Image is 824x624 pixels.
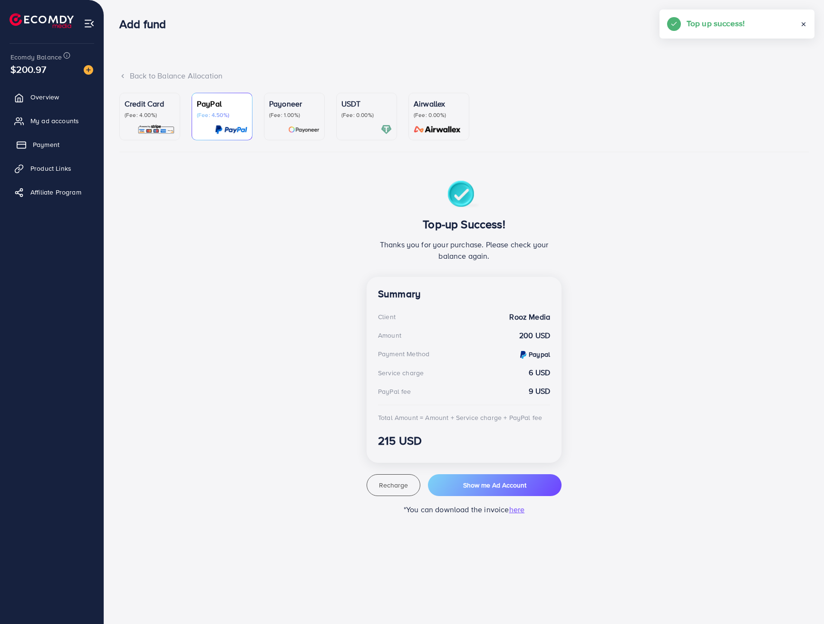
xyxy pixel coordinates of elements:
span: Ecomdy Balance [10,52,62,62]
h3: Top-up Success! [378,217,550,231]
span: My ad accounts [30,116,79,126]
div: Back to Balance Allocation [119,70,809,81]
div: PayPal fee [378,387,411,396]
p: (Fee: 4.00%) [125,111,175,119]
p: Thanks you for your purchase. Please check your balance again. [378,239,550,262]
p: Airwallex [414,98,464,109]
button: Show me Ad Account [428,474,562,496]
strong: Rooz Media [509,312,550,322]
img: card [215,124,247,135]
p: (Fee: 0.00%) [414,111,464,119]
span: Overview [30,92,59,102]
div: Amount [378,331,401,340]
strong: Paypal [529,350,550,359]
a: Payment [7,135,97,154]
button: Recharge [367,474,420,496]
span: Product Links [30,164,71,173]
span: Payment [33,140,59,149]
h3: Add fund [119,17,174,31]
div: Payment Method [378,349,429,359]
p: (Fee: 4.50%) [197,111,247,119]
p: PayPal [197,98,247,109]
iframe: Chat [784,581,817,617]
img: card [381,124,392,135]
h3: 215 USD [378,434,550,448]
span: here [509,504,525,515]
div: Client [378,312,396,322]
p: (Fee: 0.00%) [341,111,392,119]
img: card [288,124,320,135]
img: image [84,65,93,75]
span: Show me Ad Account [463,480,526,490]
div: Total Amount = Amount + Service charge + PayPal fee [378,413,542,422]
img: card [411,124,464,135]
p: *You can download the invoice [367,504,562,515]
span: Affiliate Program [30,187,81,197]
a: Product Links [7,159,97,178]
img: menu [84,18,95,29]
img: credit [520,351,526,359]
img: card [137,124,175,135]
span: $200.97 [10,62,46,76]
span: Recharge [379,480,408,490]
p: (Fee: 1.00%) [269,111,320,119]
a: My ad accounts [7,111,97,130]
h4: Summary [378,288,550,300]
h5: Top up success! [687,17,745,29]
a: Affiliate Program [7,183,97,202]
div: Service charge [378,368,424,378]
img: logo [10,13,74,28]
a: Overview [7,88,97,107]
strong: 200 USD [519,330,550,341]
p: Credit Card [125,98,175,109]
strong: 6 USD [529,367,550,378]
img: success [447,181,481,210]
p: USDT [341,98,392,109]
strong: 9 USD [529,386,550,397]
p: Payoneer [269,98,320,109]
